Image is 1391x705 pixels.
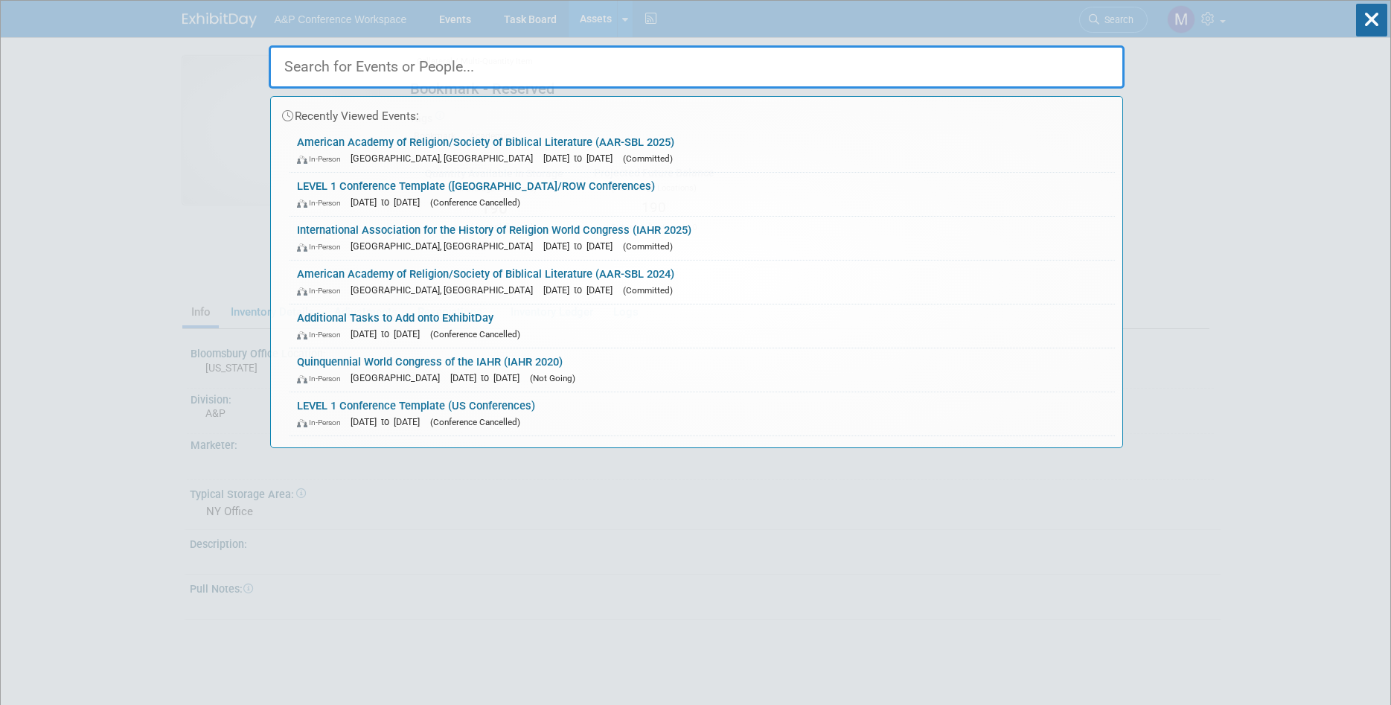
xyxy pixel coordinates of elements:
[278,97,1115,129] div: Recently Viewed Events:
[297,374,348,383] span: In-Person
[297,330,348,339] span: In-Person
[450,372,527,383] span: [DATE] to [DATE]
[290,348,1115,392] a: Quinquennial World Congress of the IAHR (IAHR 2020) In-Person [GEOGRAPHIC_DATA] [DATE] to [DATE] ...
[290,392,1115,436] a: LEVEL 1 Conference Template (US Conferences) In-Person [DATE] to [DATE] (Conference Cancelled)
[351,197,427,208] span: [DATE] to [DATE]
[543,284,620,296] span: [DATE] to [DATE]
[297,198,348,208] span: In-Person
[351,240,540,252] span: [GEOGRAPHIC_DATA], [GEOGRAPHIC_DATA]
[269,45,1125,89] input: Search for Events or People...
[623,241,673,252] span: (Committed)
[290,304,1115,348] a: Additional Tasks to Add onto ExhibitDay In-Person [DATE] to [DATE] (Conference Cancelled)
[543,240,620,252] span: [DATE] to [DATE]
[623,153,673,164] span: (Committed)
[290,173,1115,216] a: LEVEL 1 Conference Template ([GEOGRAPHIC_DATA]/ROW Conferences) In-Person [DATE] to [DATE] (Confe...
[297,418,348,427] span: In-Person
[290,129,1115,172] a: American Academy of Religion/Society of Biblical Literature (AAR-SBL 2025) In-Person [GEOGRAPHIC_...
[297,286,348,296] span: In-Person
[351,328,427,339] span: [DATE] to [DATE]
[290,217,1115,260] a: International Association for the History of Religion World Congress (IAHR 2025) In-Person [GEOGR...
[297,242,348,252] span: In-Person
[430,417,520,427] span: (Conference Cancelled)
[351,372,447,383] span: [GEOGRAPHIC_DATA]
[351,153,540,164] span: [GEOGRAPHIC_DATA], [GEOGRAPHIC_DATA]
[351,416,427,427] span: [DATE] to [DATE]
[623,285,673,296] span: (Committed)
[290,261,1115,304] a: American Academy of Religion/Society of Biblical Literature (AAR-SBL 2024) In-Person [GEOGRAPHIC_...
[351,284,540,296] span: [GEOGRAPHIC_DATA], [GEOGRAPHIC_DATA]
[430,329,520,339] span: (Conference Cancelled)
[530,373,575,383] span: (Not Going)
[543,153,620,164] span: [DATE] to [DATE]
[297,154,348,164] span: In-Person
[430,197,520,208] span: (Conference Cancelled)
